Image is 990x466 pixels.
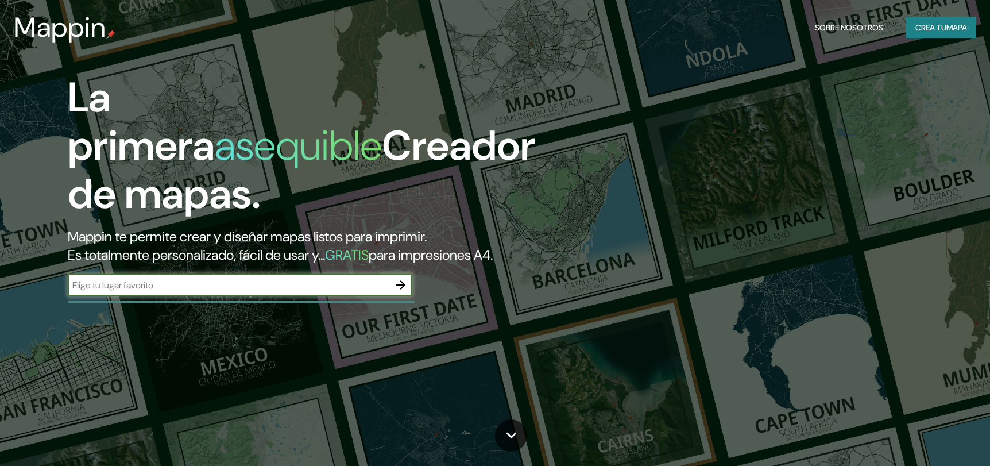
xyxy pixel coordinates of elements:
font: mapa [946,22,967,33]
button: Sobre nosotros [810,17,888,38]
font: Es totalmente personalizado, fácil de usar y... [68,246,325,264]
font: Mappin [14,9,106,45]
font: Creador de mapas. [68,119,535,221]
img: pin de mapeo [106,30,115,39]
font: Sobre nosotros [815,22,883,33]
button: Crea tumapa [906,17,976,38]
font: GRATIS [325,246,369,264]
font: Mappin te permite crear y diseñar mapas listos para imprimir. [68,228,427,245]
input: Elige tu lugar favorito [68,279,389,292]
font: para impresiones A4. [369,246,493,264]
font: La primera [68,71,215,172]
font: Crea tu [915,22,946,33]
font: asequible [215,119,382,172]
